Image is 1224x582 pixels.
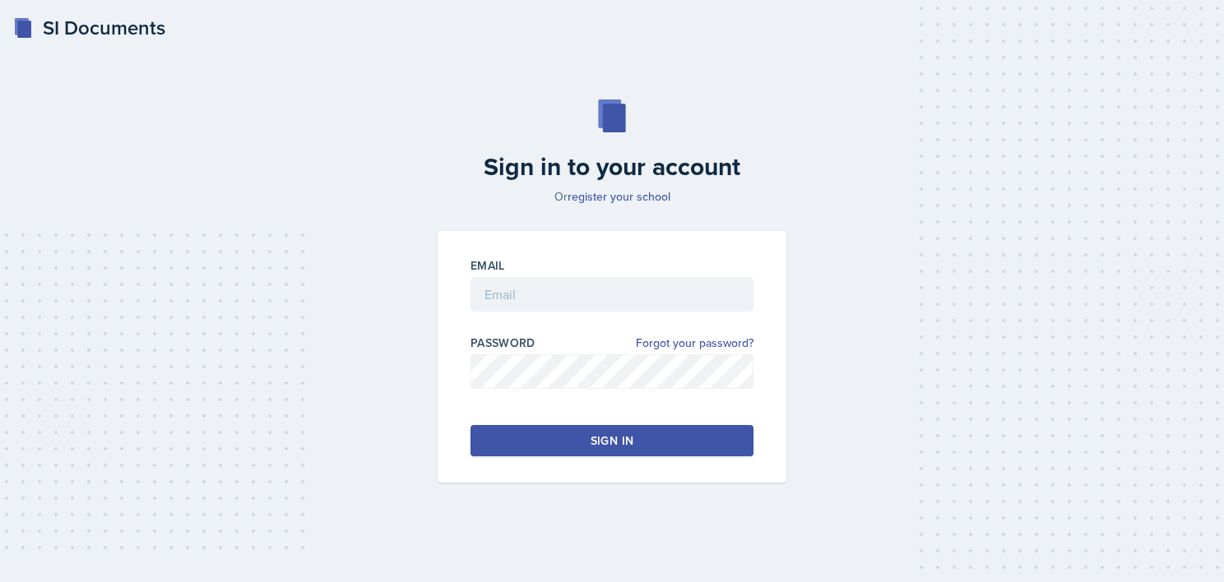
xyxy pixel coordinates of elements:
label: Email [471,257,505,274]
button: Sign in [471,425,753,456]
a: Forgot your password? [636,335,753,352]
div: Sign in [591,432,633,449]
a: register your school [568,188,670,205]
label: Password [471,335,535,351]
h2: Sign in to your account [428,152,796,182]
input: Email [471,277,753,312]
a: SI Documents [13,13,165,43]
p: Or [428,188,796,205]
